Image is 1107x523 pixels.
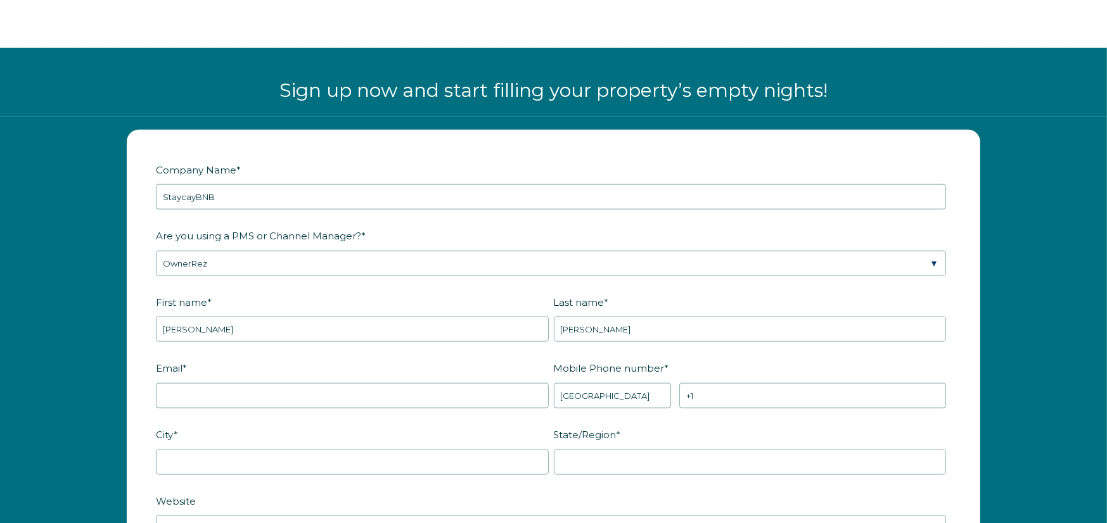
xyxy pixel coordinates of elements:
span: Are you using a PMS or Channel Manager? [156,226,361,246]
span: Last name [554,293,605,312]
span: Sign up now and start filling your property’s empty nights! [279,79,828,102]
span: State/Region [554,425,617,444]
span: First name [156,293,207,312]
span: City [156,425,174,444]
span: Mobile Phone number [554,358,665,378]
span: Company Name [156,160,236,180]
span: Email [156,358,182,378]
span: Website [156,491,196,511]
